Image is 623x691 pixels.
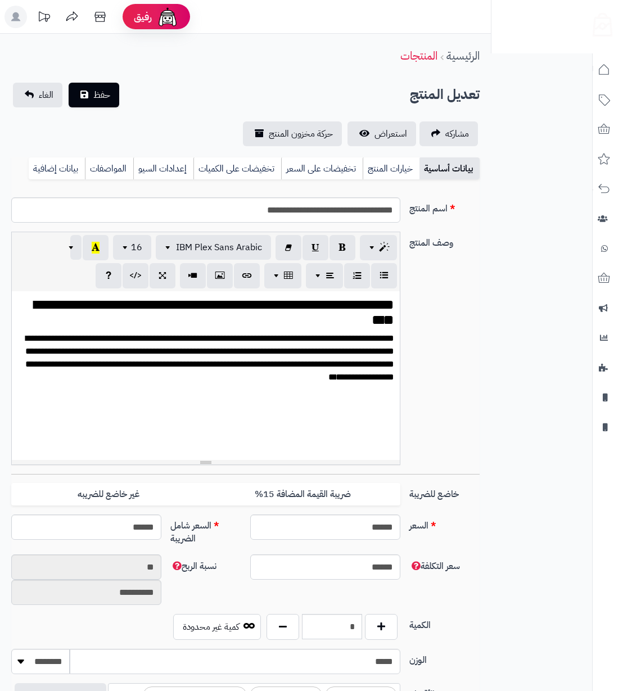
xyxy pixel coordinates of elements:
label: ضريبة القيمة المضافة 15% [206,483,400,506]
label: خاضع للضريبة [405,483,485,501]
a: تخفيضات على السعر [281,157,363,180]
a: تخفيضات على الكميات [193,157,281,180]
span: حفظ [93,88,110,102]
span: مشاركه [445,127,469,141]
span: حركة مخزون المنتج [269,127,333,141]
label: السعر [405,514,485,532]
a: استعراض [347,121,416,146]
img: logo [585,8,612,37]
span: IBM Plex Sans Arabic [176,241,262,254]
label: السعر شامل الضريبة [166,514,246,545]
button: حفظ [69,83,119,107]
a: بيانات إضافية [29,157,85,180]
a: تحديثات المنصة [30,6,58,31]
a: المواصفات [85,157,133,180]
a: إعدادات السيو [133,157,193,180]
span: 16 [131,241,142,254]
a: الرئيسية [446,47,480,64]
span: نسبة الربح [170,559,216,573]
label: غير خاضع للضريبه [11,483,206,506]
a: مشاركه [419,121,478,146]
a: حركة مخزون المنتج [243,121,342,146]
h2: تعديل المنتج [410,83,480,106]
a: المنتجات [400,47,437,64]
a: الغاء [13,83,62,107]
span: الغاء [39,88,53,102]
img: ai-face.png [156,6,179,28]
label: وصف المنتج [405,232,485,250]
label: الوزن [405,649,485,667]
label: اسم المنتج [405,197,485,215]
label: الكمية [405,614,485,632]
span: سعر التكلفة [409,559,460,573]
button: 16 [113,235,151,260]
a: بيانات أساسية [419,157,480,180]
span: استعراض [374,127,407,141]
a: خيارات المنتج [363,157,419,180]
button: IBM Plex Sans Arabic [156,235,271,260]
span: رفيق [134,10,152,24]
